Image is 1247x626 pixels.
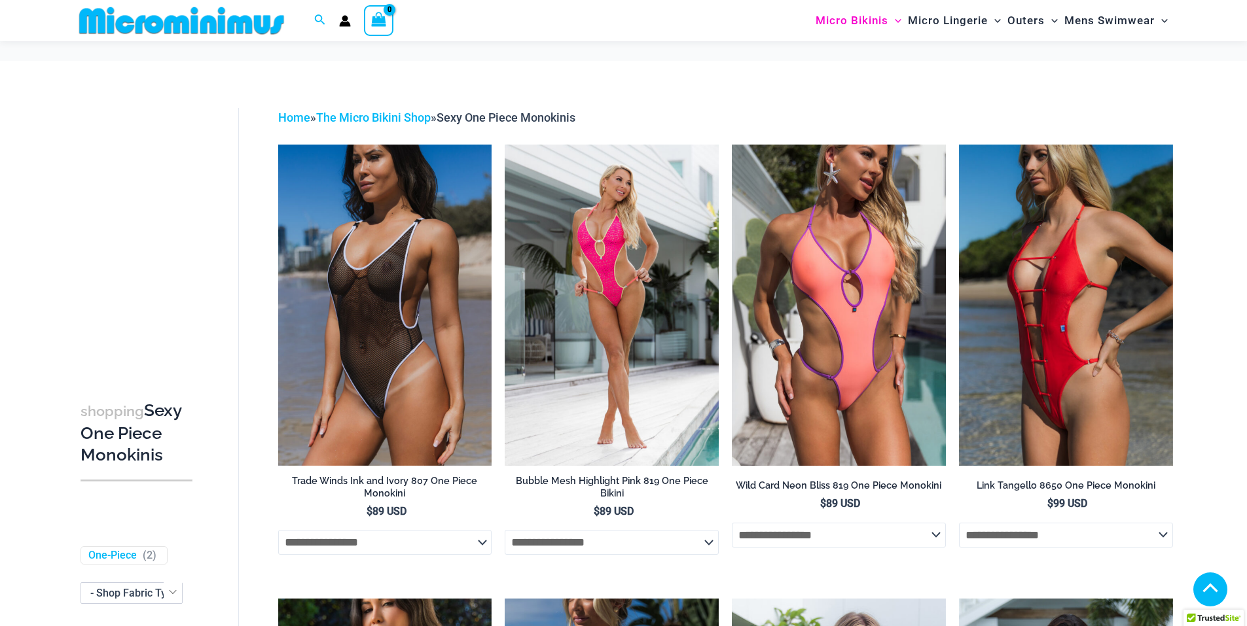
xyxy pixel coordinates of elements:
img: Tradewinds Ink and Ivory 807 One Piece 03 [278,145,492,465]
span: Menu Toggle [988,4,1001,37]
span: - Shop Fabric Type [90,587,178,599]
nav: Site Navigation [810,2,1174,39]
span: Micro Bikinis [816,4,888,37]
a: Bubble Mesh Highlight Pink 819 One Piece 01Bubble Mesh Highlight Pink 819 One Piece 03Bubble Mesh... [505,145,719,465]
span: shopping [81,403,144,419]
a: OutersMenu ToggleMenu Toggle [1004,4,1061,37]
span: Menu Toggle [888,4,901,37]
span: $ [367,505,372,517]
a: Home [278,111,310,124]
span: Outers [1007,4,1045,37]
h2: Link Tangello 8650 One Piece Monokini [959,479,1173,492]
bdi: 89 USD [820,497,860,510]
iframe: TrustedSite Certified [81,97,198,359]
span: Mens Swimwear [1064,4,1155,37]
a: Trade Winds Ink and Ivory 807 One Piece Monokini [278,475,492,504]
bdi: 89 USD [367,505,407,517]
span: » » [278,111,575,124]
bdi: 99 USD [1047,497,1087,510]
h2: Bubble Mesh Highlight Pink 819 One Piece Bikini [505,475,719,499]
span: 2 [147,549,153,561]
h3: Sexy One Piece Monokinis [81,400,192,466]
span: ( ) [143,549,156,563]
span: - Shop Fabric Type [81,582,183,604]
a: The Micro Bikini Shop [316,111,431,124]
span: - Shop Fabric Type [81,583,182,603]
img: Wild Card Neon Bliss 819 One Piece 04 [732,145,946,465]
a: Mens SwimwearMenu ToggleMenu Toggle [1061,4,1171,37]
span: $ [1047,497,1053,510]
h2: Trade Winds Ink and Ivory 807 One Piece Monokini [278,475,492,499]
a: Search icon link [314,12,326,29]
span: Micro Lingerie [908,4,988,37]
a: Micro LingerieMenu ToggleMenu Toggle [905,4,1004,37]
bdi: 89 USD [594,505,634,517]
a: Account icon link [339,15,351,27]
a: View Shopping Cart, empty [364,5,394,35]
a: Tradewinds Ink and Ivory 807 One Piece 03Tradewinds Ink and Ivory 807 One Piece 04Tradewinds Ink ... [278,145,492,465]
a: Bubble Mesh Highlight Pink 819 One Piece Bikini [505,475,719,504]
span: $ [820,497,826,510]
a: Wild Card Neon Bliss 819 One Piece 04Wild Card Neon Bliss 819 One Piece 05Wild Card Neon Bliss 81... [732,145,946,465]
a: Wild Card Neon Bliss 819 One Piece Monokini [732,479,946,496]
img: MM SHOP LOGO FLAT [74,6,289,35]
span: Menu Toggle [1155,4,1168,37]
a: One-Piece [88,549,137,563]
span: Menu Toggle [1045,4,1058,37]
a: Micro BikinisMenu ToggleMenu Toggle [812,4,905,37]
span: Sexy One Piece Monokinis [437,111,575,124]
img: Link Tangello 8650 One Piece Monokini 11 [959,145,1173,465]
h2: Wild Card Neon Bliss 819 One Piece Monokini [732,479,946,492]
a: Link Tangello 8650 One Piece Monokini [959,479,1173,496]
a: Link Tangello 8650 One Piece Monokini 11Link Tangello 8650 One Piece Monokini 12Link Tangello 865... [959,145,1173,465]
span: $ [594,505,600,517]
img: Bubble Mesh Highlight Pink 819 One Piece 01 [505,145,719,465]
